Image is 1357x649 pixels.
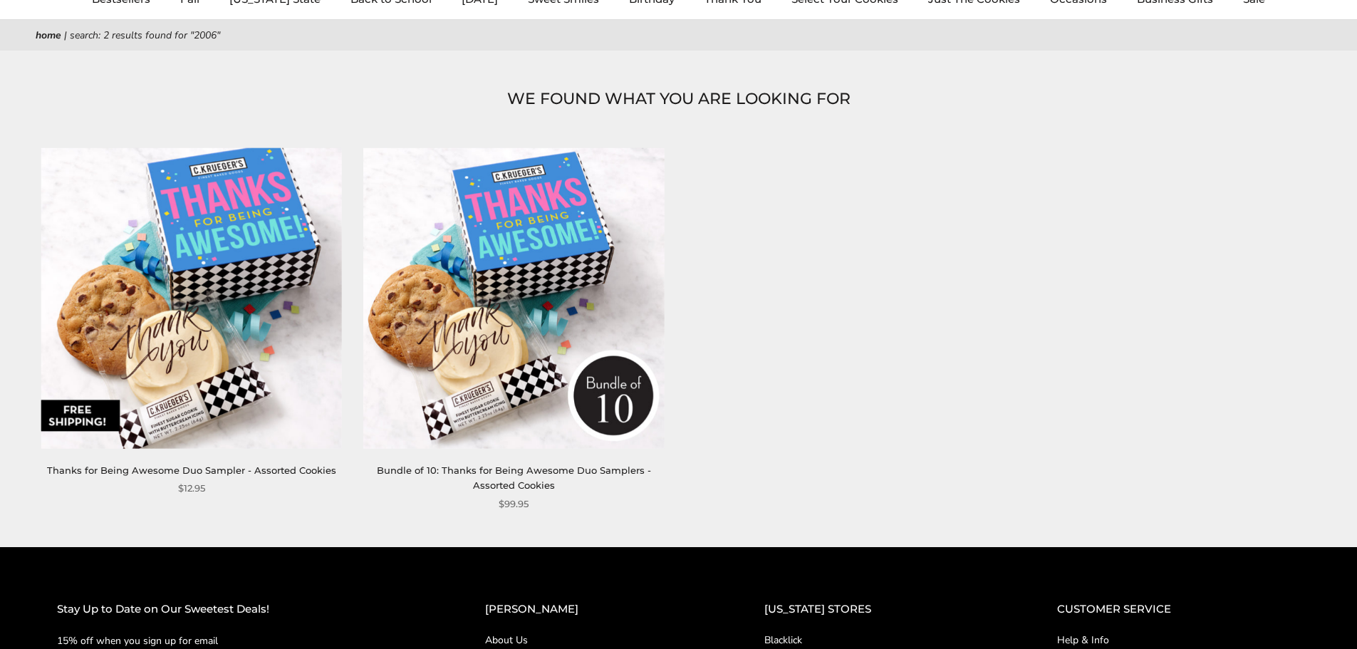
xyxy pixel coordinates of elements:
[41,147,342,448] img: Thanks for Being Awesome Duo Sampler - Assorted Cookies
[57,601,428,618] h2: Stay Up to Date on Our Sweetest Deals!
[377,464,651,491] a: Bundle of 10: Thanks for Being Awesome Duo Samplers - Assorted Cookies
[363,147,664,448] img: Bundle of 10: Thanks for Being Awesome Duo Samplers - Assorted Cookies
[36,27,1321,43] nav: breadcrumbs
[485,601,707,618] h2: [PERSON_NAME]
[47,464,336,476] a: Thanks for Being Awesome Duo Sampler - Assorted Cookies
[64,28,67,42] span: |
[57,86,1300,112] h1: WE FOUND WHAT YOU ARE LOOKING FOR
[36,28,61,42] a: Home
[1057,601,1300,618] h2: CUSTOMER SERVICE
[1057,633,1300,648] a: Help & Info
[764,601,1000,618] h2: [US_STATE] STORES
[70,28,220,42] span: Search: 2 results found for "2006"
[57,633,428,649] p: 15% off when you sign up for email
[178,481,205,496] span: $12.95
[764,633,1000,648] a: Blacklick
[485,633,707,648] a: About Us
[499,497,529,512] span: $99.95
